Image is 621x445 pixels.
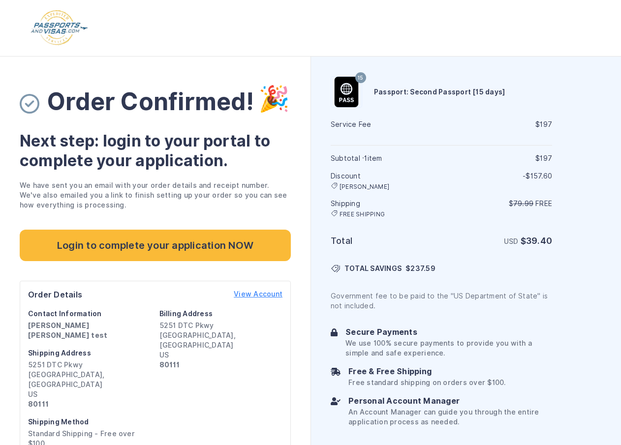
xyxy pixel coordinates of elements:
p: -$ [442,171,552,181]
span: 197 [540,154,552,162]
h6: Shipping Address [28,348,152,358]
span: [PERSON_NAME] [340,183,389,191]
h6: Shipping [331,199,440,218]
strong: 80111 [159,361,180,369]
span: 1 [364,154,367,162]
img: Passport: Second Passport [15 days] [331,77,362,107]
span: $ [405,264,435,273]
span: 237.59 [410,265,435,272]
span: 39.40 [526,236,552,246]
h6: Secure Payments [345,326,552,338]
h6: Personal Account Manager [348,395,552,407]
p: 5251 DTC Pkwy [GEOGRAPHIC_DATA], [GEOGRAPHIC_DATA] US [28,360,152,409]
img: order-complete-party.svg [259,84,289,123]
h6: Order Details [28,289,82,301]
p: We use 100% secure payments to provide you with a simple and safe experience. [345,338,552,358]
strong: $ [521,236,552,246]
a: View Account [234,289,282,301]
a: Login to complete your application NOW [20,230,291,261]
h6: Passport: Second Passport [15 days] [374,87,505,97]
div: $ [442,119,552,129]
span: 15 [358,72,363,85]
p: An Account Manager can guide you through the entire application process as needed. [348,407,552,427]
span: 157.60 [530,172,552,180]
h6: Contact Information [28,309,152,319]
h3: Next step: login to your portal to complete your application. [20,131,291,171]
h6: Total [331,234,440,248]
p: 5251 DTC Pkwy [GEOGRAPHIC_DATA], [GEOGRAPHIC_DATA] US [159,321,283,370]
h6: Billing Address [159,309,283,319]
img: Logo [30,10,89,46]
span: Order Confirmed! [47,88,254,116]
div: $ [442,153,552,163]
p: Government fee to be paid to the "US Department of State" is not included. [331,291,552,311]
h6: Free & Free Shipping [348,366,505,378]
h6: Shipping Method [28,417,152,427]
p: Free standard shipping on orders over $100. [348,378,505,387]
span: FREE SHIPPING [340,210,385,218]
h6: Discount [331,171,440,191]
h6: Subtotal · item [331,153,440,163]
strong: [PERSON_NAME] [PERSON_NAME] test [28,322,107,339]
p: $ [442,199,552,208]
span: 79.99 [513,200,533,208]
p: We have sent you an email with your order details and receipt number. We've also emailed you a li... [20,180,291,210]
strong: 80111 [28,400,49,408]
h6: Service Fee [331,119,440,129]
span: USD [504,237,519,245]
span: 197 [540,120,552,128]
span: TOTAL SAVINGS [344,264,402,273]
span: Free [535,200,552,208]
